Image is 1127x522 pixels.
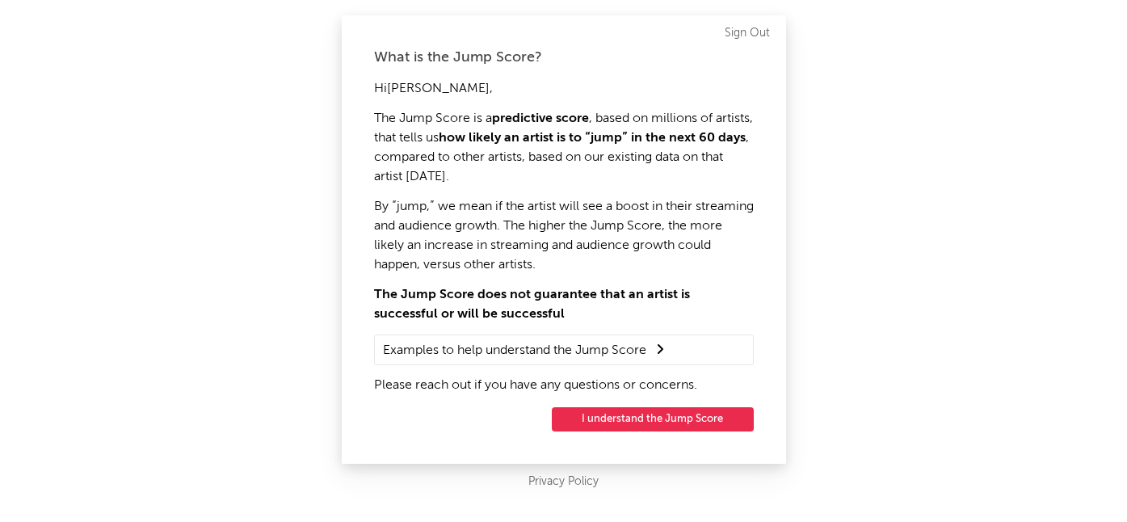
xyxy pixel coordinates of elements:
[374,79,754,99] p: Hi [PERSON_NAME] ,
[552,407,754,431] button: I understand the Jump Score
[374,376,754,395] p: Please reach out if you have any questions or concerns.
[374,109,754,187] p: The Jump Score is a , based on millions of artists, that tells us , compared to other artists, ba...
[528,472,599,492] a: Privacy Policy
[439,132,746,145] strong: how likely an artist is to “jump” in the next 60 days
[374,197,754,275] p: By “jump,” we mean if the artist will see a boost in their streaming and audience growth. The hig...
[374,288,690,321] strong: The Jump Score does not guarantee that an artist is successful or will be successful
[374,48,754,67] div: What is the Jump Score?
[492,112,589,125] strong: predictive score
[383,339,745,360] summary: Examples to help understand the Jump Score
[725,23,770,43] a: Sign Out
